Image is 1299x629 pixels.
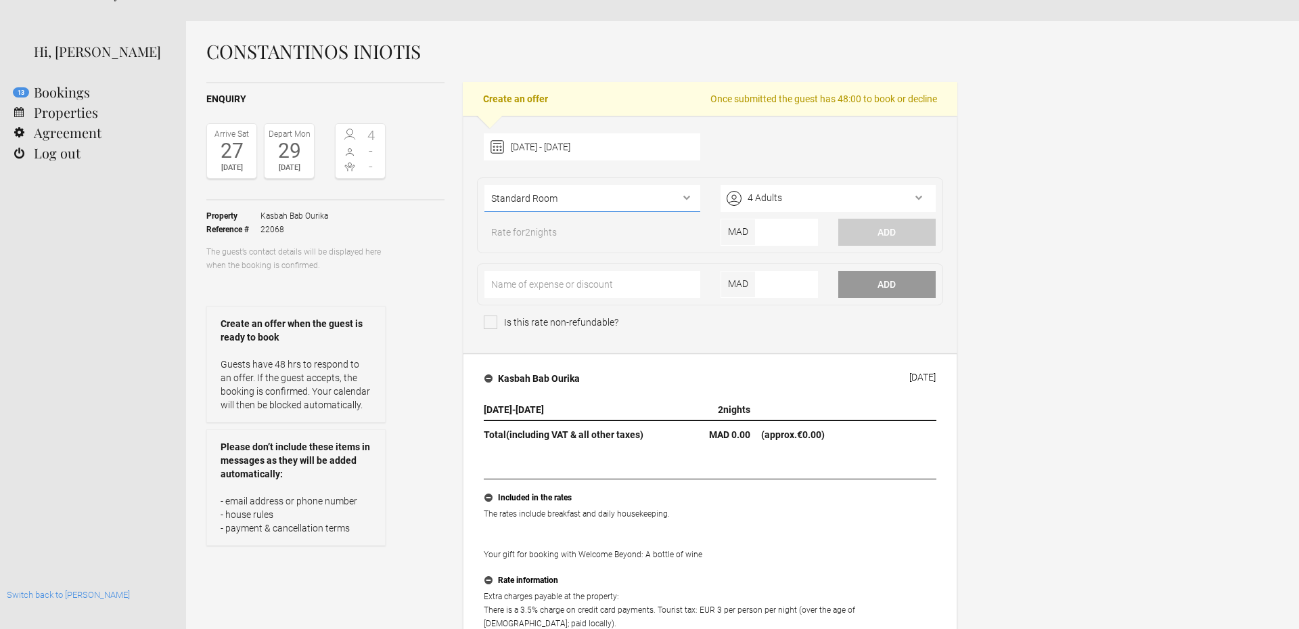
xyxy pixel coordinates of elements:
h2: Create an offer [463,82,957,116]
span: - [361,160,382,173]
p: The guest’s contact details will be displayed here when the booking is confirmed. [206,245,386,272]
span: (approx. ) [761,429,825,440]
span: Once submitted the guest has 48:00 to book or decline [710,92,937,106]
button: Included in the rates [484,490,936,507]
div: 27 [210,141,253,161]
span: 4 [361,129,382,142]
flynt-currency: MAD 0.00 [709,429,750,440]
strong: Create an offer when the guest is ready to book [221,317,371,344]
button: Add [838,271,936,298]
div: Hi, [PERSON_NAME] [34,41,166,62]
span: Rate for nights [484,225,564,246]
h4: Kasbah Bab Ourika [484,372,580,385]
strong: Property [206,209,260,223]
div: Depart Mon [268,127,311,141]
strong: Please don’t include these items in messages as they will be added automatically: [221,440,371,481]
div: [DATE] [210,161,253,175]
flynt-notification-badge: 13 [13,87,29,97]
span: MAD [721,219,756,246]
th: - [484,399,665,420]
span: 22068 [260,223,328,236]
div: [DATE] [909,372,936,383]
span: - [361,144,382,158]
span: MAD [721,271,756,298]
h1: CONSTANTINOS INIOTIS [206,41,957,62]
span: Kasbah Bab Ourika [260,209,328,223]
input: Name of expense or discount [484,271,700,298]
span: Is this rate non-refundable? [484,316,618,329]
p: The rates include breakfast and daily housekeeping. Your gift for booking with Welcome Beyond: A ... [484,507,936,561]
span: 2 [525,227,530,238]
div: [DATE] [268,161,311,175]
th: Total [484,420,665,445]
div: 29 [268,141,311,161]
button: Rate information [484,572,936,590]
span: 2 [718,404,723,415]
button: Kasbah Bab Ourika [DATE] [474,364,947,393]
button: Add [838,219,936,246]
strong: Reference # [206,223,260,236]
span: [DATE] [516,404,544,415]
p: - email address or phone number - house rules - payment & cancellation terms [221,494,371,535]
span: [DATE] [484,404,512,415]
p: Guests have 48 hrs to respond to an offer. If the guest accepts, the booking is confirmed. Your c... [221,357,371,412]
th: nights [665,399,756,420]
span: (including VAT & all other taxes) [506,429,643,440]
div: Arrive Sat [210,127,253,141]
flynt-currency: €0.00 [797,429,821,440]
a: Switch back to [PERSON_NAME] [7,590,130,600]
h2: Enquiry [206,92,445,106]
